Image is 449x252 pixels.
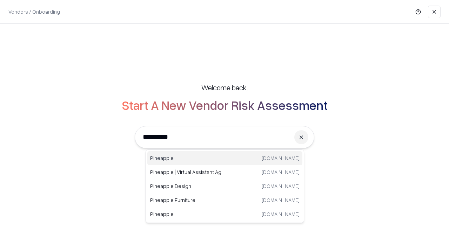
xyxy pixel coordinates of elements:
[150,196,225,204] p: Pineapple Furniture
[262,210,300,218] p: [DOMAIN_NAME]
[262,168,300,176] p: [DOMAIN_NAME]
[8,8,60,15] p: Vendors / Onboarding
[201,83,248,92] h5: Welcome back,
[150,154,225,162] p: Pineapple
[122,98,328,112] h2: Start A New Vendor Risk Assessment
[150,168,225,176] p: Pineapple | Virtual Assistant Agency
[262,154,300,162] p: [DOMAIN_NAME]
[146,149,304,223] div: Suggestions
[150,210,225,218] p: Pineapple
[262,196,300,204] p: [DOMAIN_NAME]
[262,182,300,190] p: [DOMAIN_NAME]
[150,182,225,190] p: Pineapple Design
